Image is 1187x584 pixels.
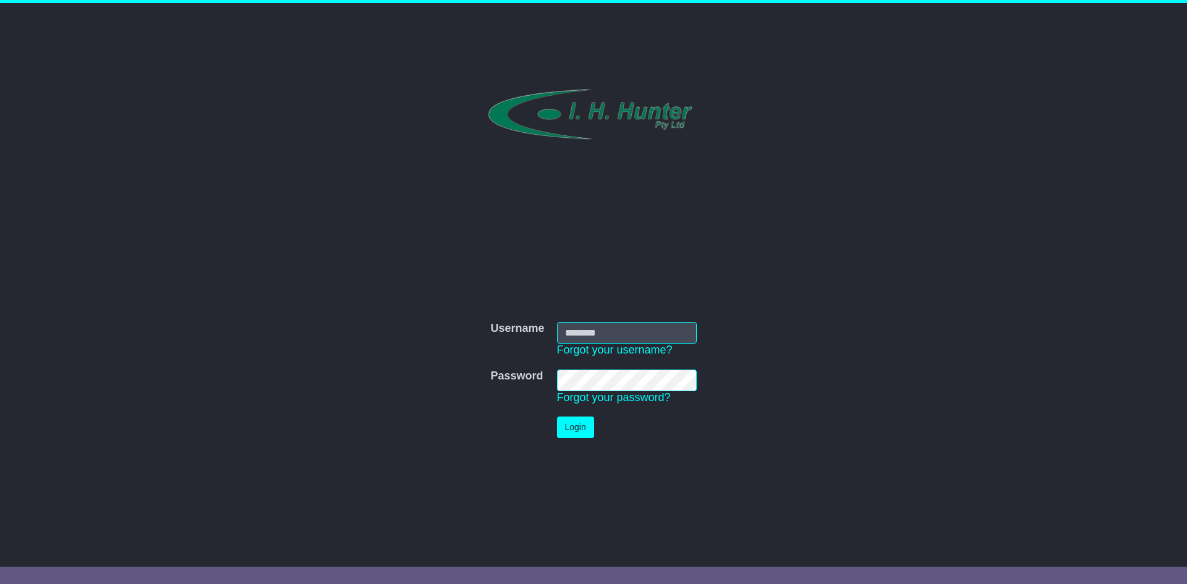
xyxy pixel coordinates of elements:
a: Forgot your password? [557,391,671,404]
img: I.H. HUNTER PTY LTD [472,76,715,153]
button: Login [557,417,594,438]
a: Forgot your username? [557,344,673,356]
label: Username [490,322,544,336]
label: Password [490,370,543,383]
